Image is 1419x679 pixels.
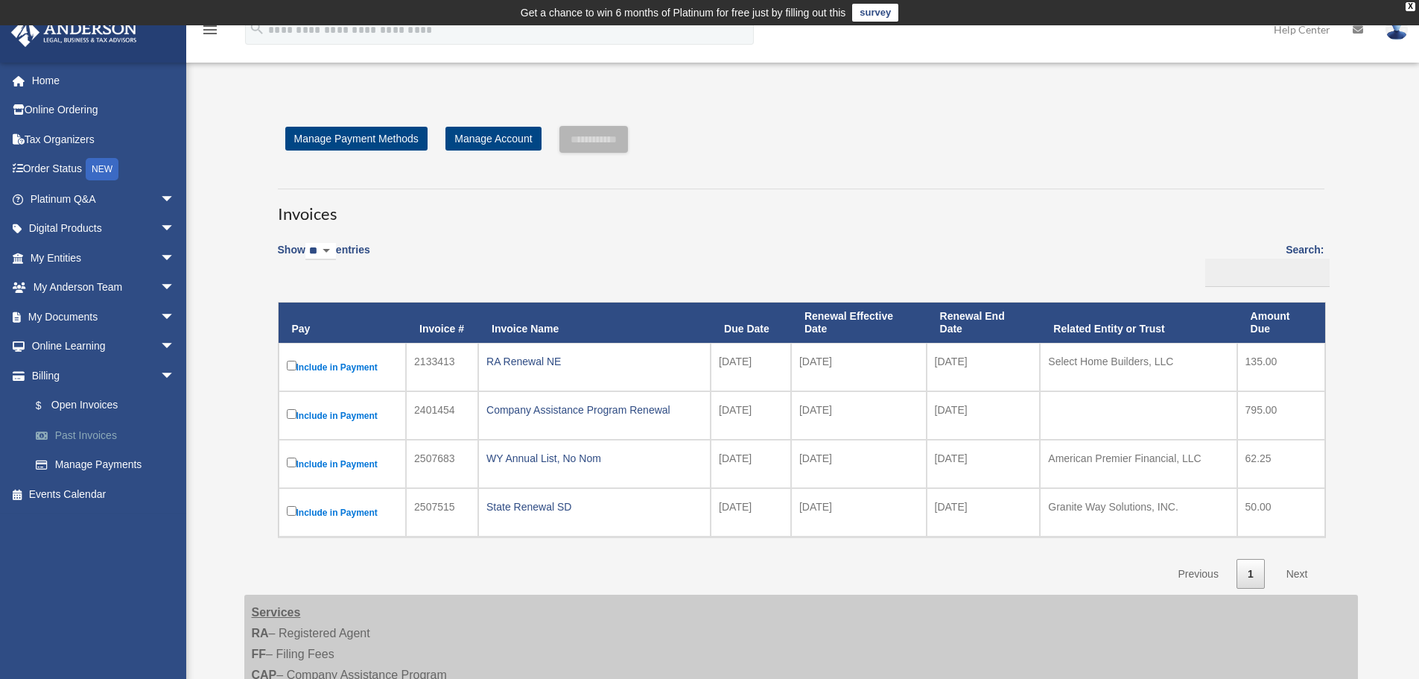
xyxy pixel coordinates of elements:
a: menu [201,26,219,39]
span: arrow_drop_down [160,361,190,391]
td: Select Home Builders, LLC [1040,343,1237,391]
strong: RA [252,627,269,639]
span: $ [44,397,51,415]
img: Anderson Advisors Platinum Portal [7,18,142,47]
a: Past Invoices [21,420,197,450]
h3: Invoices [278,189,1324,226]
th: Amount Due: activate to sort column ascending [1237,303,1325,343]
input: Include in Payment [287,409,296,419]
input: Include in Payment [287,361,296,370]
select: Showentries [305,243,336,260]
a: Digital Productsarrow_drop_down [10,214,197,244]
td: [DATE] [791,440,927,488]
td: [DATE] [711,343,791,391]
span: arrow_drop_down [160,273,190,303]
td: 795.00 [1237,391,1325,440]
a: My Anderson Teamarrow_drop_down [10,273,197,303]
th: Invoice Name: activate to sort column ascending [478,303,711,343]
i: search [249,20,265,37]
label: Include in Payment [287,503,399,522]
input: Search: [1205,259,1330,287]
strong: FF [252,648,267,660]
a: Online Learningarrow_drop_down [10,332,197,361]
td: [DATE] [791,488,927,537]
a: 1 [1237,559,1265,590]
td: 50.00 [1237,488,1325,537]
label: Include in Payment [287,455,399,473]
a: Manage Account [445,127,541,151]
input: Include in Payment [287,506,296,516]
span: arrow_drop_down [160,302,190,332]
td: American Premier Financial, LLC [1040,440,1237,488]
td: 2133413 [406,343,478,391]
a: Next [1275,559,1319,590]
td: [DATE] [791,343,927,391]
td: [DATE] [927,391,1041,440]
input: Include in Payment [287,458,296,467]
a: Manage Payment Methods [285,127,428,151]
img: User Pic [1385,19,1408,40]
th: Pay: activate to sort column descending [279,303,407,343]
td: 62.25 [1237,440,1325,488]
td: 2507515 [406,488,478,537]
div: NEW [86,158,118,180]
div: close [1406,2,1415,11]
td: [DATE] [927,440,1041,488]
td: [DATE] [711,440,791,488]
a: Events Calendar [10,479,197,509]
label: Include in Payment [287,358,399,376]
td: 135.00 [1237,343,1325,391]
span: arrow_drop_down [160,332,190,362]
a: My Entitiesarrow_drop_down [10,243,197,273]
td: [DATE] [927,343,1041,391]
td: [DATE] [791,391,927,440]
a: Order StatusNEW [10,154,197,185]
strong: Services [252,606,301,619]
div: Get a chance to win 6 months of Platinum for free just by filling out this [521,4,846,22]
a: Manage Payments [21,450,197,480]
td: 2401454 [406,391,478,440]
div: WY Annual List, No Nom [486,448,702,469]
span: arrow_drop_down [160,214,190,244]
th: Invoice #: activate to sort column ascending [406,303,478,343]
td: Granite Way Solutions, INC. [1040,488,1237,537]
a: $Open Invoices [21,391,190,421]
div: State Renewal SD [486,496,702,517]
div: RA Renewal NE [486,351,702,372]
div: Company Assistance Program Renewal [486,399,702,420]
i: menu [201,21,219,39]
a: Previous [1166,559,1229,590]
label: Include in Payment [287,406,399,425]
th: Due Date: activate to sort column ascending [711,303,791,343]
label: Show entries [278,241,370,275]
a: Tax Organizers [10,124,197,154]
span: arrow_drop_down [160,243,190,274]
a: Billingarrow_drop_down [10,361,197,391]
a: Home [10,66,197,95]
th: Related Entity or Trust: activate to sort column ascending [1040,303,1237,343]
span: arrow_drop_down [160,184,190,215]
a: Online Ordering [10,95,197,125]
td: [DATE] [927,488,1041,537]
a: survey [852,4,898,22]
a: Platinum Q&Aarrow_drop_down [10,184,197,214]
a: My Documentsarrow_drop_down [10,302,197,332]
td: [DATE] [711,391,791,440]
label: Search: [1200,241,1324,287]
th: Renewal End Date: activate to sort column ascending [927,303,1041,343]
td: [DATE] [711,488,791,537]
th: Renewal Effective Date: activate to sort column ascending [791,303,927,343]
td: 2507683 [406,440,478,488]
